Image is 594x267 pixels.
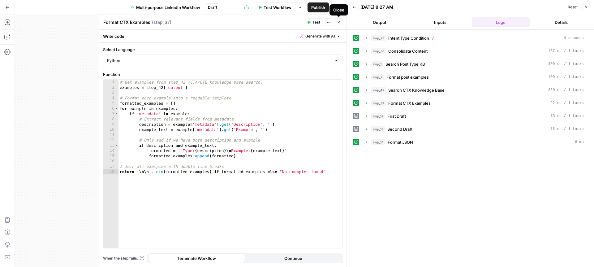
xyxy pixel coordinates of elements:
span: Format JSON [388,139,413,145]
span: step_37 [371,100,386,106]
button: 400 ms / 1 tasks [362,59,588,69]
span: Toggle code folding, rows 6 through 15 [115,106,118,111]
span: step_23 [371,35,386,41]
div: 5 [103,101,118,106]
a: When the step fails: [103,256,144,261]
span: Consolidate Content [388,48,428,54]
span: Format CTX Examples [388,100,431,106]
span: 400 ms / 1 tasks [548,61,584,67]
span: step_42 [371,87,386,93]
span: Second Draft [387,126,412,132]
span: 92 ms / 1 tasks [550,100,584,106]
div: 15 [103,153,118,159]
span: Continue [284,255,302,261]
span: step_14 [371,139,385,145]
div: 18 [103,169,118,174]
button: Test Workflow [254,2,295,12]
div: 12 [103,138,118,143]
span: step_1 [371,61,383,67]
div: 4 [103,95,118,101]
button: Publish [308,2,329,12]
span: Multi-purpose LinkedIn Workflow [136,4,200,11]
span: Terminate Workflow [177,255,216,261]
span: 137 ms / 1 tasks [548,48,584,54]
span: Toggle code folding, rows 7 through 15 [115,111,118,116]
button: Inputs [411,17,469,27]
span: 350 ms / 1 tasks [548,87,584,93]
div: 9 [103,122,118,127]
span: Test Workflow [264,4,291,11]
span: 6 ms [575,139,584,145]
span: Draft [208,5,217,10]
span: step_12 [371,113,385,119]
span: step_36 [371,48,386,54]
div: 2 [103,85,118,90]
span: 100 ms / 1 tasks [548,74,584,80]
span: Search Post Type KB [385,61,425,67]
button: Test [304,18,323,26]
span: Test [312,20,320,25]
button: Generate with AI [297,32,343,40]
label: Select Language [103,46,343,53]
button: 6 ms [362,137,588,147]
span: step_13 [371,126,385,132]
div: 6 [103,106,118,111]
div: 3 [103,90,118,95]
span: Intent Type Condition [388,35,429,41]
button: Logs [472,17,530,27]
div: 11 [103,132,118,138]
input: Python [107,57,331,63]
span: Reset [568,4,578,10]
button: Multi-purpose LinkedIn Workflow [127,2,204,12]
button: 92 ms / 1 tasks [362,98,588,108]
div: 16 [103,159,118,164]
span: step_2 [371,74,384,80]
div: 14 [103,148,118,153]
button: Details [532,17,590,27]
span: 13 ms / 1 tasks [550,113,584,119]
button: Reset [565,3,580,11]
button: 100 ms / 1 tasks [362,72,588,82]
textarea: Format CTX Examples [103,19,150,25]
div: 8 [103,116,118,122]
span: Toggle code folding, rows 13 through 15 [115,143,118,148]
span: 16 ms / 1 tasks [550,126,584,132]
span: First Draft [387,113,406,119]
label: Function [103,71,343,77]
button: Continue [245,253,342,263]
span: Generate with AI [305,33,335,39]
button: 350 ms / 1 tasks [362,85,588,95]
span: Format post examples [386,74,429,80]
button: 4 seconds [362,33,588,43]
button: 137 ms / 1 tasks [362,46,588,56]
button: Output [351,17,409,27]
div: Write code [99,30,346,42]
div: 17 [103,164,118,169]
button: 16 ms / 1 tasks [362,124,588,134]
div: 1 [103,80,118,85]
button: 13 ms / 1 tasks [362,111,588,121]
div: 13 [103,143,118,148]
div: 7 [103,111,118,116]
span: 4 seconds [564,35,584,41]
span: Publish [311,4,325,11]
span: ( step_37 ) [152,19,171,25]
span: Search CTX Knowledge Base [388,87,445,93]
div: 10 [103,127,118,132]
